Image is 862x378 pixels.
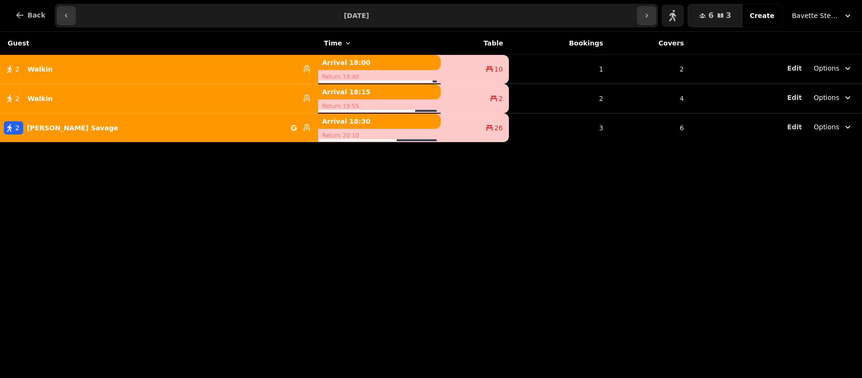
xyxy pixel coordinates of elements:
[609,84,689,113] td: 4
[814,122,839,132] span: Options
[509,84,609,113] td: 2
[15,94,19,103] span: 2
[27,94,53,103] p: Walkin
[441,32,509,55] th: Table
[318,84,441,99] p: Arrival 18:15
[786,7,858,24] button: Bavette Steakhouse - [PERSON_NAME]
[808,118,858,135] button: Options
[27,64,53,74] p: Walkin
[814,63,839,73] span: Options
[494,64,503,74] span: 10
[792,11,839,20] span: Bavette Steakhouse - [PERSON_NAME]
[27,12,45,18] span: Back
[609,113,689,142] td: 6
[787,93,802,102] button: Edit
[15,64,19,74] span: 2
[787,63,802,73] button: Edit
[750,12,774,19] span: Create
[814,93,839,102] span: Options
[494,123,503,133] span: 26
[318,129,441,142] p: Return 20:10
[808,89,858,106] button: Options
[324,38,351,48] button: Time
[324,38,342,48] span: Time
[688,4,742,27] button: 63
[509,113,609,142] td: 3
[318,99,441,113] p: Return 19:55
[318,70,441,83] p: Return 19:40
[318,55,441,70] p: Arrival 18:00
[15,123,19,133] span: 2
[787,94,802,101] span: Edit
[8,4,53,27] button: Back
[726,12,731,19] span: 3
[509,32,609,55] th: Bookings
[509,55,609,84] td: 1
[708,12,713,19] span: 6
[609,55,689,84] td: 2
[27,123,118,133] p: [PERSON_NAME] Savage
[742,4,782,27] button: Create
[498,94,503,103] span: 2
[609,32,689,55] th: Covers
[787,124,802,130] span: Edit
[808,60,858,77] button: Options
[787,122,802,132] button: Edit
[787,65,802,72] span: Edit
[318,114,441,129] p: Arrival 18:30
